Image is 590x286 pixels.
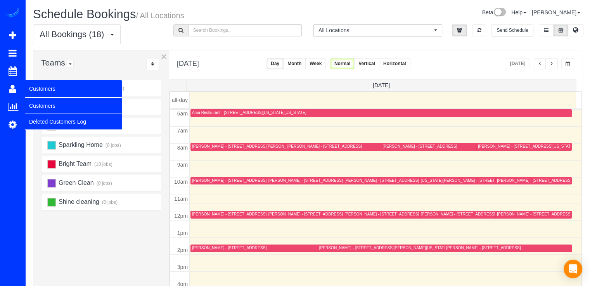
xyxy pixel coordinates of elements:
small: (0 jobs) [95,181,112,186]
div: Open Intercom Messenger [564,260,582,278]
small: (18 jobs) [93,162,112,167]
input: Search Bookings.. [188,24,302,36]
h2: [DATE] [177,58,199,68]
div: [PERSON_NAME] - [STREET_ADDRESS] [497,178,571,183]
span: Schedule Bookings [33,7,136,21]
span: All Locations [318,26,432,34]
div: [US_STATE][PERSON_NAME] - [STREET_ADDRESS] [421,178,517,183]
div: [PERSON_NAME] - [STREET_ADDRESS] [287,144,362,149]
span: Customers [25,80,122,98]
span: 9am [177,162,188,168]
button: All Bookings (18) [33,24,121,44]
div: ... [146,58,159,70]
div: [PERSON_NAME] - [STREET_ADDRESS][US_STATE][US_STATE] [268,212,387,217]
small: / All Locations [136,11,184,20]
div: [PERSON_NAME] - [STREET_ADDRESS] [344,212,419,217]
span: 12pm [174,213,188,219]
button: [DATE] [506,58,530,69]
a: Beta [482,9,506,16]
div: [PERSON_NAME] - [STREET_ADDRESS] [192,212,266,217]
span: Teams [41,58,65,67]
button: All Locations [313,24,442,36]
span: Shine cleaning [57,198,99,205]
small: (0 jobs) [104,143,121,148]
div: [PERSON_NAME] - [STREET_ADDRESS][PERSON_NAME] [268,178,375,183]
a: [PERSON_NAME] [532,9,580,16]
a: Customers [25,98,122,114]
span: 2pm [177,247,188,253]
img: New interface [493,8,506,18]
span: All Bookings (18) [40,29,108,39]
button: Month [283,58,306,69]
span: [DATE] [373,82,390,88]
a: Deleted Customers Log [25,114,122,129]
span: 3pm [177,264,188,270]
span: 6am [177,110,188,117]
div: [PERSON_NAME] - [STREET_ADDRESS] [446,245,521,250]
button: Week [305,58,326,69]
small: (0 jobs) [101,200,118,205]
div: [PERSON_NAME] - [STREET_ADDRESS][PERSON_NAME] [192,144,299,149]
a: Help [511,9,526,16]
img: Automaid Logo [5,8,20,19]
div: [PERSON_NAME] - [STREET_ADDRESS] [497,212,571,217]
div: [PERSON_NAME] - [STREET_ADDRESS][PERSON_NAME][US_STATE] [319,245,448,250]
ul: Customers [25,98,122,130]
span: all-day [172,97,188,103]
div: [PERSON_NAME] - [STREET_ADDRESS] [344,178,419,183]
button: Vertical [354,58,379,69]
div: [PERSON_NAME] - [STREET_ADDRESS][US_STATE] [478,144,574,149]
span: Sparkling Home [57,141,102,148]
span: 10am [174,179,188,185]
span: 7am [177,127,188,134]
span: 1pm [177,230,188,236]
button: × [161,52,167,62]
div: [PERSON_NAME] - [STREET_ADDRESS] [382,144,457,149]
div: [PERSON_NAME] - [STREET_ADDRESS][PERSON_NAME][PERSON_NAME] [421,212,560,217]
span: 11am [174,196,188,202]
i: Sort Teams [151,62,154,66]
span: 8am [177,145,188,151]
div: Ama Restaurant - [STREET_ADDRESS][US_STATE][US_STATE] [192,110,306,115]
button: Send Schedule [491,24,533,36]
span: Bright Team [57,160,92,167]
span: Green Clean [57,179,93,186]
div: [PERSON_NAME] - [STREET_ADDRESS] [192,178,266,183]
div: [PERSON_NAME] - [STREET_ADDRESS] [192,245,266,250]
button: Horizontal [379,58,410,69]
button: Day [266,58,284,69]
button: Normal [330,58,355,69]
